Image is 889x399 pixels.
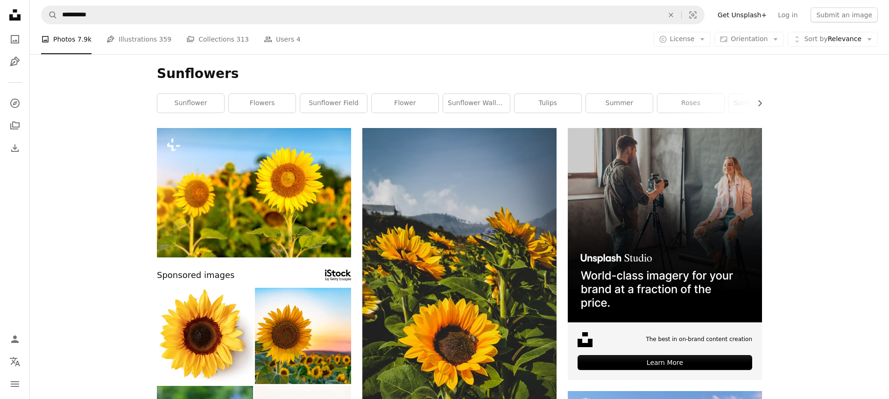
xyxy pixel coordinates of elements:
[42,6,57,24] button: Search Unsplash
[229,94,296,113] a: flowers
[255,288,351,384] img: Bright Sunflower Flower: Close-up of a sunflower in full bloom, creating a natural abstract backg...
[157,288,253,384] img: Flowers: Sunflower Isolated on White Background
[157,188,351,197] a: Sunflower natural background, Sunflower blooming in spring.
[6,52,24,71] a: Illustrations
[236,34,249,44] span: 313
[362,296,557,305] a: a field of sunflowers with mountains in the background
[296,34,301,44] span: 4
[646,335,752,343] span: The best in on-brand content creation
[6,330,24,349] a: Log in / Sign up
[568,128,762,322] img: file-1715651741414-859baba4300dimage
[772,7,803,22] a: Log in
[731,35,768,43] span: Orientation
[106,24,171,54] a: Illustrations 359
[804,35,861,44] span: Relevance
[712,7,772,22] a: Get Unsplash+
[6,30,24,49] a: Photos
[264,24,301,54] a: Users 4
[159,34,172,44] span: 359
[804,35,827,43] span: Sort by
[157,269,234,282] span: Sponsored images
[157,94,224,113] a: sunflower
[443,94,510,113] a: sunflower wallpaper
[6,139,24,157] a: Download History
[568,128,762,380] a: The best in on-brand content creationLearn More
[586,94,653,113] a: summer
[661,6,681,24] button: Clear
[811,7,878,22] button: Submit an image
[157,65,762,82] h1: Sunflowers
[186,24,249,54] a: Collections 313
[6,375,24,393] button: Menu
[788,32,878,47] button: Sort byRelevance
[157,128,351,257] img: Sunflower natural background, Sunflower blooming in spring.
[682,6,704,24] button: Visual search
[6,352,24,371] button: Language
[578,355,752,370] div: Learn More
[714,32,784,47] button: Orientation
[372,94,438,113] a: flower
[6,116,24,135] a: Collections
[6,94,24,113] a: Explore
[41,6,705,24] form: Find visuals sitewide
[657,94,724,113] a: roses
[751,94,762,113] button: scroll list to the right
[515,94,581,113] a: tulips
[300,94,367,113] a: sunflower field
[654,32,711,47] button: License
[729,94,796,113] a: sunflower bouquet
[670,35,695,43] span: License
[578,332,593,347] img: file-1631678316303-ed18b8b5cb9cimage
